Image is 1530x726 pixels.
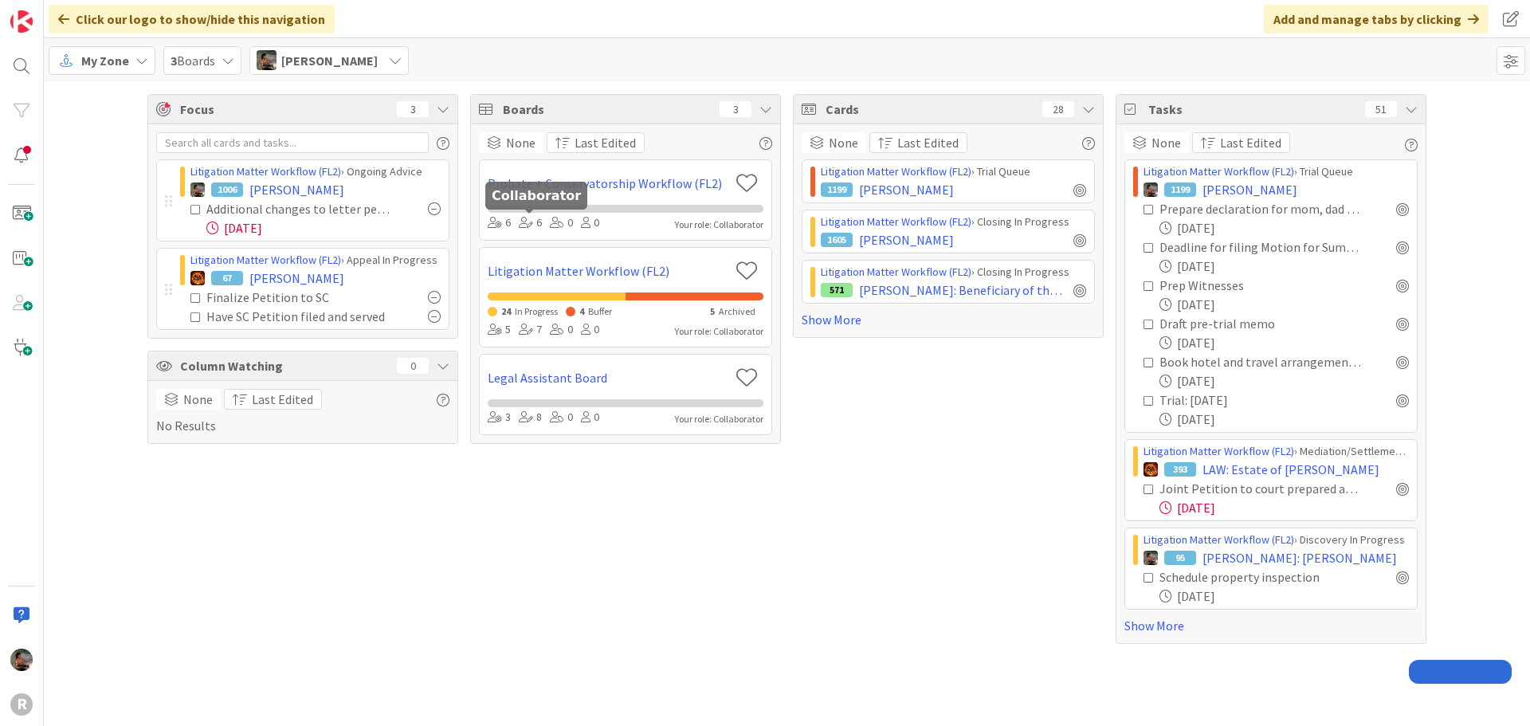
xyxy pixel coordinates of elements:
div: 0 [581,214,599,232]
span: Tasks [1148,100,1357,119]
div: › Closing In Progress [821,214,1086,230]
div: › Appeal In Progress [190,252,441,269]
span: None [829,133,858,152]
img: MW [257,50,277,70]
div: 3 [397,101,429,117]
div: Finalize Petition to SC [206,288,374,307]
a: Litigation Matter Workflow (FL2) [821,164,971,179]
span: Boards [503,100,712,119]
div: › Ongoing Advice [190,163,441,180]
span: Focus [180,100,384,119]
div: › Mediation/Settlement in Progress [1144,443,1409,460]
span: [PERSON_NAME] [1202,180,1297,199]
div: 6 [488,214,511,232]
button: Last Edited [869,132,967,153]
a: Show More [802,310,1095,329]
div: 3 [720,101,751,117]
span: [PERSON_NAME] [281,51,378,70]
span: In Progress [515,305,558,317]
span: Archived [719,305,755,317]
div: 5 [488,321,511,339]
span: 24 [501,305,511,317]
button: Last Edited [224,389,322,410]
span: 5 [710,305,715,317]
div: [DATE] [1159,410,1409,429]
div: 7 [519,321,542,339]
div: › Trial Queue [1144,163,1409,180]
img: TR [190,271,205,285]
div: 67 [211,271,243,285]
div: 0 [550,409,573,426]
div: 0 [581,409,599,426]
div: 0 [397,358,429,374]
span: None [183,390,213,409]
div: 0 [581,321,599,339]
span: Last Edited [252,390,313,409]
span: [PERSON_NAME] [859,230,954,249]
div: No Results [156,389,449,435]
div: 1199 [821,182,853,197]
a: Litigation Matter Workflow (FL2) [1144,444,1294,458]
span: LAW: Estate of [PERSON_NAME] [1202,460,1379,479]
div: 95 [1164,551,1196,565]
a: Litigation Matter Workflow (FL2) [1144,164,1294,179]
span: Last Edited [897,133,959,152]
div: [DATE] [1159,257,1409,276]
img: MW [1144,182,1158,197]
button: Last Edited [547,132,645,153]
div: 1605 [821,233,853,247]
span: My Zone [81,51,129,70]
div: 0 [550,321,573,339]
a: Probate + Conservatorship Workflow (FL2) [488,174,729,193]
img: Visit kanbanzone.com [10,10,33,33]
div: Trial: [DATE] [1159,390,1305,410]
span: [PERSON_NAME]: Beneficiary of the [PERSON_NAME] Trust [859,281,1067,300]
span: Last Edited [1220,133,1281,152]
div: Book hotel and travel arrangements for trial [1159,352,1361,371]
div: Schedule property inspection [1159,567,1351,587]
div: 3 [488,409,511,426]
div: 6 [519,214,542,232]
span: [PERSON_NAME]: [PERSON_NAME] [1202,548,1397,567]
span: Column Watching [180,356,389,375]
div: [DATE] [1159,333,1409,352]
div: Deadline for filing Motion for Summary Judgment: [DATE] [1159,237,1361,257]
a: Litigation Matter Workflow (FL2) [190,164,341,179]
div: [DATE] [1159,587,1409,606]
div: [DATE] [1159,371,1409,390]
a: Show More [1124,616,1418,635]
div: 1006 [211,182,243,197]
a: Litigation Matter Workflow (FL2) [821,265,971,279]
div: 0 [550,214,573,232]
span: [PERSON_NAME] [249,180,344,199]
span: 4 [579,305,584,317]
div: R [10,693,33,716]
div: Your role: Collaborator [675,218,763,232]
a: Litigation Matter Workflow (FL2) [821,214,971,229]
div: Additional changes to letter per client [206,199,393,218]
span: Last Edited [575,133,636,152]
div: [DATE] [1159,218,1409,237]
span: Boards [171,51,215,70]
a: Litigation Matter Workflow (FL2) [488,261,729,281]
div: Have SC Petition filed and served [206,307,393,326]
span: [PERSON_NAME] [249,269,344,288]
b: 3 [171,53,177,69]
div: 28 [1042,101,1074,117]
div: 1199 [1164,182,1196,197]
input: Search all cards and tasks... [156,132,429,153]
span: Buffer [588,305,612,317]
img: MW [190,182,205,197]
div: Click our logo to show/hide this navigation [49,5,335,33]
div: 571 [821,283,853,297]
div: Draft pre-trial memo [1159,314,1329,333]
span: None [1151,133,1181,152]
div: Prep Witnesses [1159,276,1313,295]
img: MW [10,649,33,671]
div: Add and manage tabs by clicking [1264,5,1489,33]
div: [DATE] [1159,295,1409,314]
a: Litigation Matter Workflow (FL2) [190,253,341,267]
div: › Closing In Progress [821,264,1086,281]
button: Last Edited [1192,132,1290,153]
div: Prepare declaration for mom, dad and son [1159,199,1361,218]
